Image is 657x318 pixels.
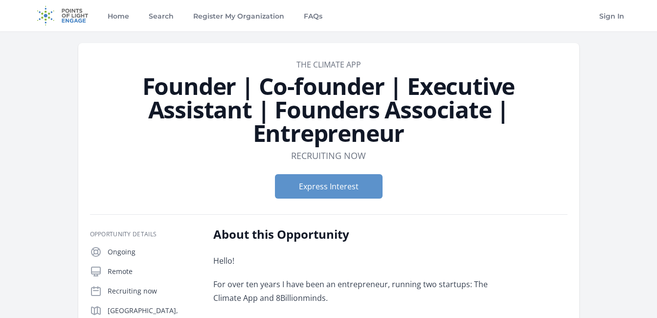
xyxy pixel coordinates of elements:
[108,267,198,276] p: Remote
[108,247,198,257] p: Ongoing
[213,227,499,242] h2: About this Opportunity
[296,59,361,70] a: The Climate App
[90,230,198,238] h3: Opportunity Details
[213,277,499,305] p: For over ten years I have been an entrepreneur, running two startups: The Climate App and 8Billio...
[275,174,383,199] button: Express Interest
[213,254,499,268] p: Hello!
[291,149,366,162] dd: Recruiting now
[108,286,198,296] p: Recruiting now
[90,74,567,145] h1: Founder | Co-founder | Executive Assistant | Founders Associate | Entrepreneur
